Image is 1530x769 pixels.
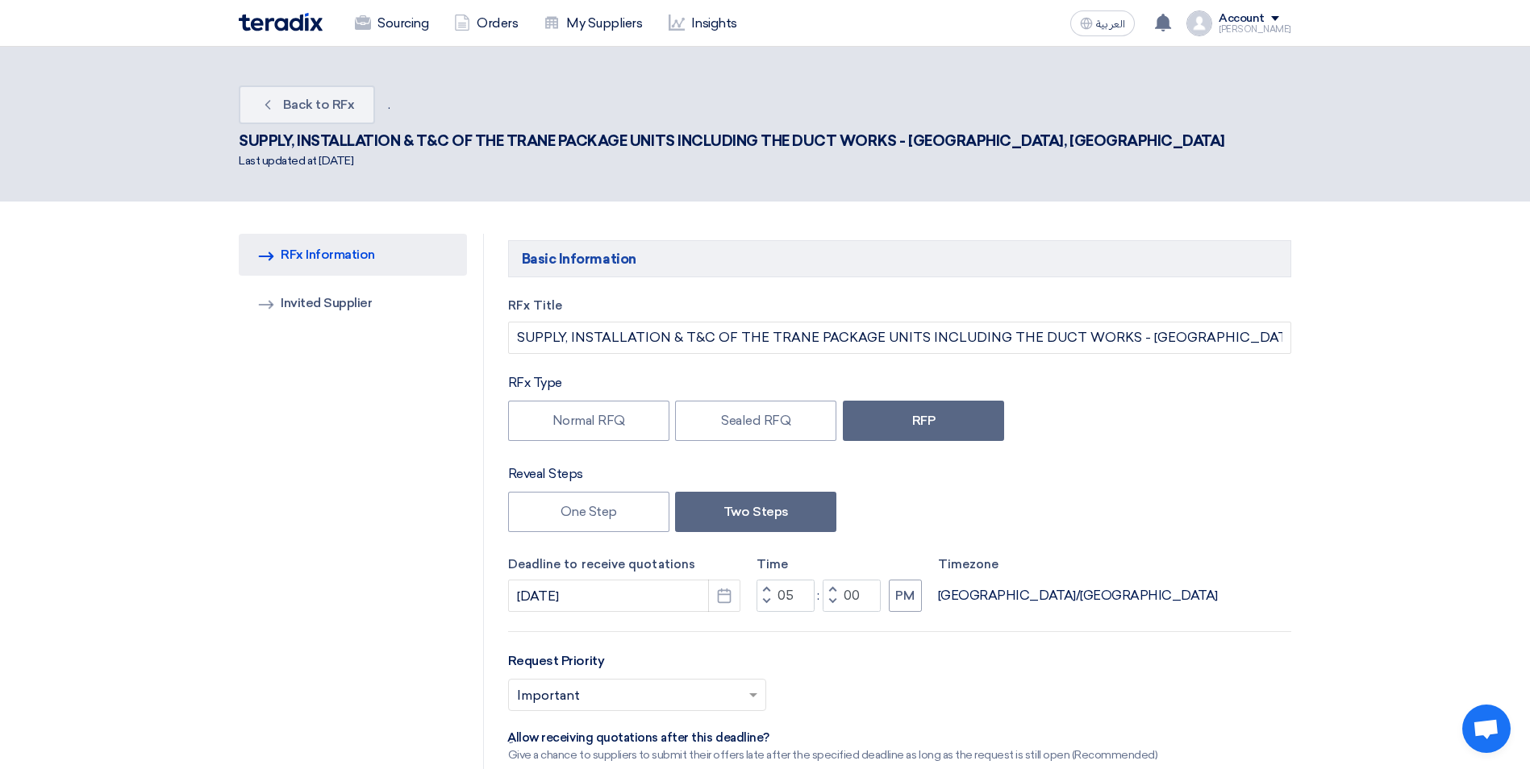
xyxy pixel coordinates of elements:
a: Insights [656,6,750,41]
div: [PERSON_NAME] [1219,25,1291,34]
label: RFx Title [508,297,1291,315]
label: Request Priority [508,651,604,671]
span: Back to RFx [283,97,355,112]
div: Last updated at [DATE] [239,152,1225,169]
label: Two Steps [675,492,836,532]
a: Back to RFx [239,85,375,124]
input: yyyy-mm-dd [508,580,740,612]
div: Account [1219,12,1265,26]
button: العربية [1070,10,1135,36]
input: Hours [757,580,815,612]
div: SUPPLY, INSTALLATION & T&C OF THE TRANE PACKAGE UNITS INCLUDING THE DUCT WORKS - [GEOGRAPHIC_DATA... [239,131,1225,152]
a: Orders [441,6,531,41]
input: Minutes [823,580,881,612]
a: Invited Supplier [239,282,467,324]
div: Give a chance to suppliers to submit their offers late after the specified deadline as long as th... [508,746,1158,763]
div: . [239,79,1291,169]
div: RFx Type [508,373,1291,393]
label: One Step [508,492,669,532]
a: Open chat [1462,705,1511,753]
label: RFP [843,401,1004,441]
div: [GEOGRAPHIC_DATA]/[GEOGRAPHIC_DATA] [938,586,1218,605]
input: e.g. New ERP System, Server Visualization Project... [508,322,1291,354]
img: profile_test.png [1186,10,1212,36]
label: Time [757,555,922,574]
img: Teradix logo [239,13,323,31]
a: My Suppliers [531,6,655,41]
h5: Basic Information [508,240,1291,277]
label: Sealed RFQ [675,401,836,441]
label: Normal RFQ [508,401,669,441]
button: PM [889,580,922,612]
div: ِAllow receiving quotations after this deadline? [508,730,1158,746]
label: Timezone [938,555,1218,574]
div: : [815,586,823,605]
a: RFx Information [239,234,467,276]
label: Deadline to receive quotations [508,555,740,574]
span: العربية [1096,19,1125,30]
a: Sourcing [342,6,441,41]
div: Reveal Steps [508,464,1291,484]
